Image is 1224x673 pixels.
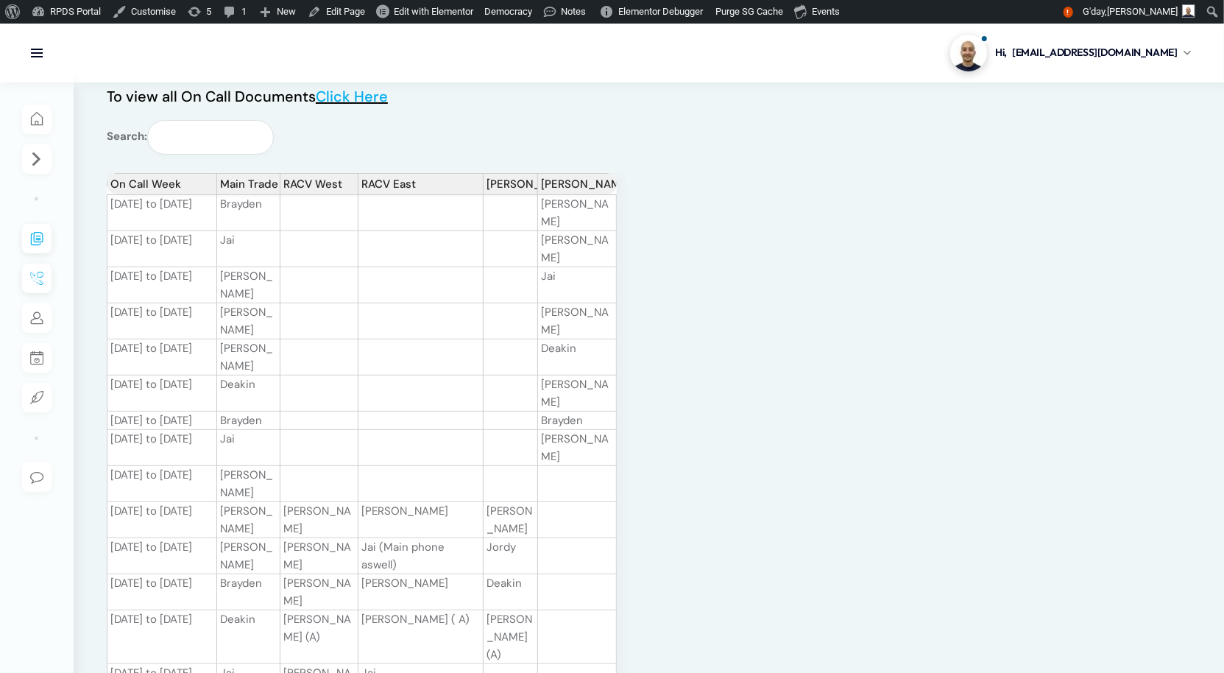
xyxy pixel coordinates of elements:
[538,339,617,376] td: Deakin
[280,538,358,574] td: [PERSON_NAME]
[950,35,1191,71] a: Profile picture of Cristian CHi,[EMAIL_ADDRESS][DOMAIN_NAME]
[950,35,987,71] img: Profile picture of Cristian C
[280,502,358,538] td: [PERSON_NAME]
[538,430,617,466] td: [PERSON_NAME]
[107,412,217,430] td: [DATE] to [DATE]
[107,430,217,466] td: [DATE] to [DATE]
[217,430,280,466] td: Jai
[217,267,280,303] td: [PERSON_NAME]
[107,574,217,610] td: [DATE] to [DATE]
[538,267,617,303] td: Jai
[107,466,217,502] td: [DATE] to [DATE]
[541,178,673,191] span: [PERSON_NAME] Backup
[107,502,217,538] td: [DATE] to [DATE]
[1064,7,1073,18] span: !
[107,120,274,155] label: Search:
[110,178,181,191] span: On Call Week
[538,303,617,339] td: [PERSON_NAME]
[217,502,280,538] td: [PERSON_NAME]
[107,538,217,574] td: [DATE] to [DATE]
[217,231,280,267] td: Jai
[484,610,538,664] td: [PERSON_NAME] (A)
[394,6,473,17] span: Edit with Elementor
[217,194,280,231] td: Brayden
[538,231,617,267] td: [PERSON_NAME]
[217,412,280,430] td: Brayden
[107,376,217,412] td: [DATE] to [DATE]
[280,610,358,664] td: [PERSON_NAME] (A)
[538,412,617,430] td: Brayden
[280,574,358,610] td: [PERSON_NAME]
[217,538,280,574] td: [PERSON_NAME]
[361,178,416,191] span: RACV East
[217,574,280,610] td: Brayden
[107,231,217,267] td: [DATE] to [DATE]
[358,502,484,538] td: [PERSON_NAME]
[107,303,217,339] td: [DATE] to [DATE]
[107,267,217,303] td: [DATE] to [DATE]
[217,376,280,412] td: Deakin
[107,194,217,231] td: [DATE] to [DATE]
[217,466,280,502] td: [PERSON_NAME]
[147,120,274,155] input: Search:
[217,303,280,339] td: [PERSON_NAME]
[358,538,484,574] td: Jai (Main phone aswell)
[1107,6,1178,17] span: [PERSON_NAME]
[283,178,342,191] span: RACV West
[996,45,1008,60] span: Hi,
[538,376,617,412] td: [PERSON_NAME]
[107,339,217,376] td: [DATE] to [DATE]
[484,538,538,574] td: Jordy
[484,574,538,610] td: Deakin
[220,178,278,191] span: Main Trade
[487,178,576,191] span: [PERSON_NAME]
[358,574,484,610] td: [PERSON_NAME]
[107,610,217,664] td: [DATE] to [DATE]
[217,339,280,376] td: [PERSON_NAME]
[484,502,538,538] td: [PERSON_NAME]
[107,88,1191,105] div: To view all On Call Documents
[358,610,484,664] td: [PERSON_NAME] ( A)
[538,194,617,231] td: [PERSON_NAME]
[217,610,280,664] td: Deakin
[1012,45,1177,60] span: [EMAIL_ADDRESS][DOMAIN_NAME]
[316,87,388,106] a: Click Here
